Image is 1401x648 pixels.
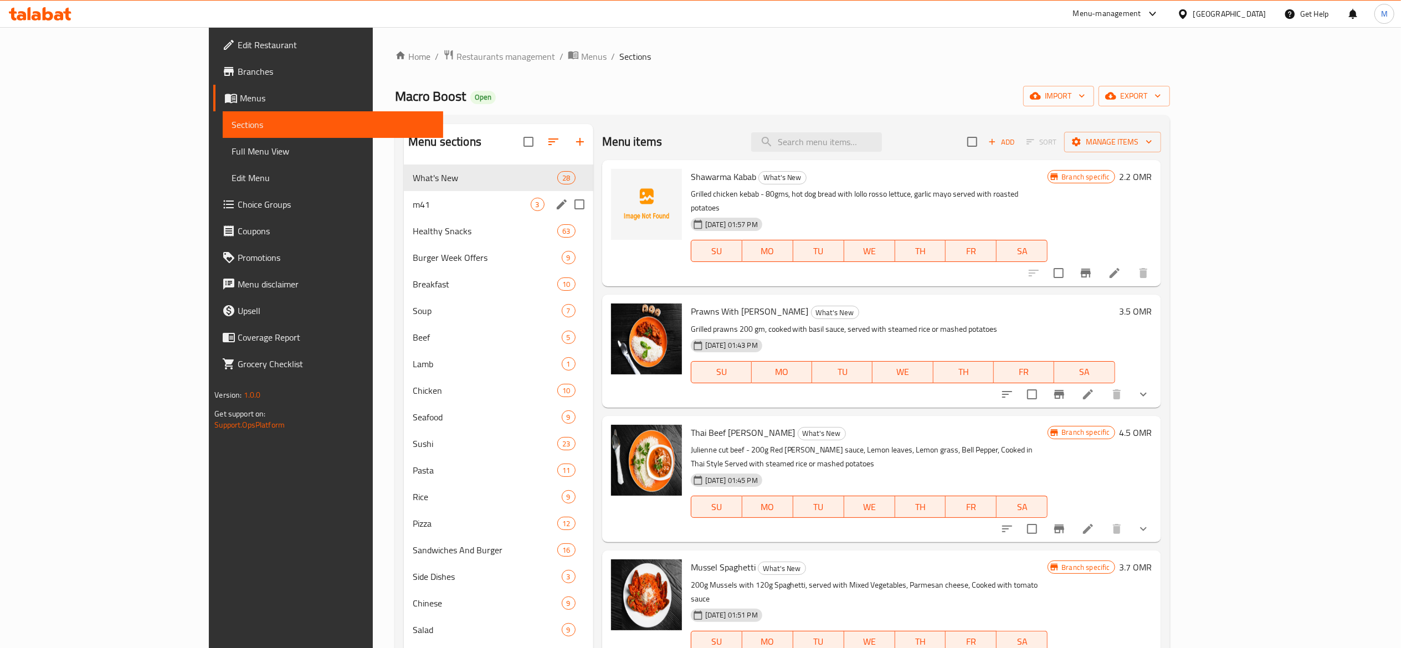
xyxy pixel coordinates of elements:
[1081,388,1095,401] a: Edit menu item
[232,145,434,158] span: Full Menu View
[404,563,593,590] div: Side Dishes3
[413,251,562,264] span: Burger Week Offers
[413,517,557,530] div: Pizza
[1064,132,1161,152] button: Manage items
[213,271,443,297] a: Menu disclaimer
[413,490,562,503] div: Rice
[1020,383,1044,406] span: Select to update
[844,240,895,262] button: WE
[562,490,576,503] div: items
[213,32,443,58] a: Edit Restaurant
[562,596,576,610] div: items
[404,377,593,404] div: Chicken10
[701,340,762,351] span: [DATE] 01:43 PM
[404,324,593,351] div: Beef5
[1120,304,1152,319] h6: 3.5 OMR
[413,277,557,291] div: Breakfast
[581,50,607,63] span: Menus
[213,351,443,377] a: Grocery Checklist
[413,543,557,557] span: Sandwiches And Burger
[413,304,562,317] span: Soup
[413,198,531,211] span: m41
[213,244,443,271] a: Promotions
[1057,172,1114,182] span: Branch specific
[1120,425,1152,440] h6: 4.5 OMR
[1381,8,1388,20] span: M
[812,361,873,383] button: TU
[691,303,809,320] span: Prawns With [PERSON_NAME]
[562,251,576,264] div: items
[987,136,1017,148] span: Add
[742,240,793,262] button: MO
[691,424,796,441] span: Thai Beef [PERSON_NAME]
[213,324,443,351] a: Coverage Report
[747,499,789,515] span: MO
[562,410,576,424] div: items
[553,196,570,213] button: edit
[1046,381,1072,408] button: Branch-specific-item
[1120,169,1152,184] h6: 2.2 OMR
[1130,381,1157,408] button: show more
[1057,427,1114,438] span: Branch specific
[214,418,285,432] a: Support.OpsPlatform
[413,596,562,610] span: Chinese
[758,562,805,575] span: What's New
[413,384,557,397] span: Chicken
[408,133,481,150] h2: Menu sections
[413,623,562,636] span: Salad
[691,443,1048,471] p: Julienne cut beef - 200g Red [PERSON_NAME] sauce, Lemon leaves, Lemon grass, Bell Pepper, Cooked ...
[214,388,242,402] span: Version:
[531,198,545,211] div: items
[1130,516,1157,542] button: show more
[1020,517,1044,541] span: Select to update
[562,625,575,635] span: 9
[404,484,593,510] div: Rice9
[413,224,557,238] div: Healthy Snacks
[557,277,575,291] div: items
[404,590,593,616] div: Chinese9
[562,598,575,609] span: 9
[742,496,793,518] button: MO
[562,492,575,502] span: 9
[404,244,593,271] div: Burger Week Offers9
[213,85,443,111] a: Menus
[562,306,575,316] span: 7
[691,322,1115,336] p: Grilled prawns 200 gm, cooked with basil sauce, served with steamed rice or mashed potatoes
[213,58,443,85] a: Branches
[567,128,593,155] button: Add section
[1072,260,1099,286] button: Branch-specific-item
[240,91,434,105] span: Menus
[811,306,859,319] div: What's New
[1054,361,1115,383] button: SA
[798,427,846,440] div: What's New
[557,384,575,397] div: items
[558,465,574,476] span: 11
[998,364,1050,380] span: FR
[1104,516,1130,542] button: delete
[404,164,593,191] div: What's New28
[232,171,434,184] span: Edit Menu
[1057,562,1114,573] span: Branch specific
[562,304,576,317] div: items
[691,559,756,575] span: Mussel Spaghetti
[238,224,434,238] span: Coupons
[404,457,593,484] div: Pasta11
[1001,499,1043,515] span: SA
[1059,364,1110,380] span: SA
[691,187,1048,215] p: Grilled chicken kebab - 80gms, hot dog bread with lollo rosso lettuce, garlic mayo served with ro...
[994,381,1020,408] button: sort-choices
[691,578,1048,606] p: 200g Mussels with 120g Spaghetti, served with Mixed Vegetables, Parmesan cheese, Cooked with toma...
[961,130,984,153] span: Select section
[602,133,663,150] h2: Menu items
[413,357,562,371] span: Lamb
[895,496,946,518] button: TH
[751,132,882,152] input: search
[404,430,593,457] div: Sushi23
[997,240,1048,262] button: SA
[1001,243,1043,259] span: SA
[1023,86,1094,106] button: import
[691,496,742,518] button: SU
